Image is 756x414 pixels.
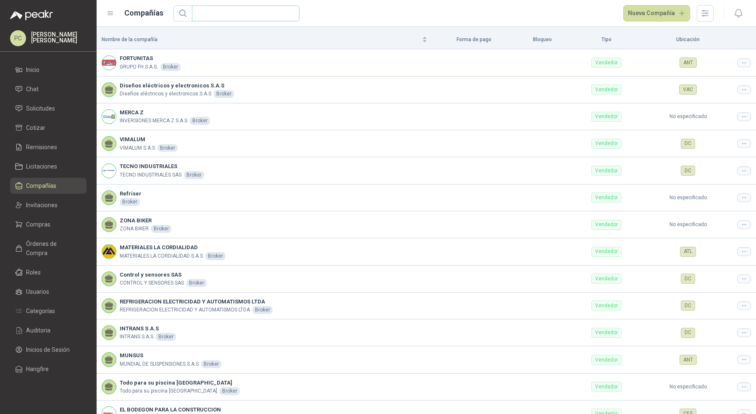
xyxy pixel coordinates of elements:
div: ATL [680,247,696,257]
a: Compras [10,216,87,232]
div: Vendedor [591,328,622,338]
b: Control y sensores SAS [120,271,207,279]
span: Órdenes de Compra [26,239,79,258]
span: Chat [26,84,39,94]
div: Vendedor [591,139,622,149]
a: Inicio [10,62,87,78]
span: Compañías [26,181,56,190]
a: Órdenes de Compra [10,236,87,261]
p: No especificado [649,383,727,391]
a: Categorías [10,303,87,319]
span: Hangfire [26,364,49,374]
span: Remisiones [26,142,57,152]
span: Licitaciones [26,162,57,171]
div: Broker [205,252,226,260]
p: INTRANS S.A.S [120,333,153,341]
img: Company Logo [102,245,116,258]
div: Broker [157,144,178,152]
b: ZONA BIKER [120,216,171,225]
span: Invitaciones [26,200,58,210]
p: No especificado [649,194,727,202]
p: ZONA BIKER [120,225,149,233]
div: ANT [680,355,697,365]
div: Vendedor [591,274,622,284]
div: Vendedor [591,220,622,230]
div: DC [681,166,695,176]
div: Broker [151,225,171,233]
div: Broker [156,333,176,341]
p: VIMALUM S.A.S [120,144,155,152]
div: DC [681,301,695,311]
a: Invitaciones [10,197,87,213]
div: Broker [160,63,181,71]
a: Hangfire [10,361,87,377]
b: REFRIGERACION ELECTRICIDAD Y AUTOMATISMOS LTDA [120,298,273,306]
th: Tipo [569,30,644,49]
b: MATERIALES LA CORDIALIDAD [120,243,226,252]
div: PC [10,30,26,46]
div: Vendedor [591,355,622,365]
th: Bloqueo [516,30,570,49]
th: Ubicación [644,30,732,49]
b: Diseños eléctricos y electronicos S.A.S [120,82,234,90]
a: Inicios de Sesión [10,342,87,358]
div: Vendedor [591,166,622,176]
div: Broker [214,90,234,98]
img: Company Logo [102,110,116,124]
a: Solicitudes [10,100,87,116]
div: Broker [120,198,140,206]
div: Vendedor [591,192,622,203]
b: INTRANS S.A.S [120,324,176,333]
p: REFRIGERACION ELECTRICIDAD Y AUTOMATISMOS LTDA [120,306,250,314]
a: Roles [10,264,87,280]
a: Licitaciones [10,158,87,174]
b: FORTUNITAS [120,54,181,63]
div: Broker [220,387,240,395]
b: Refriser [120,190,142,198]
div: Vendedor [591,84,622,95]
div: Broker [252,306,273,314]
div: Broker [190,117,210,125]
div: Vendedor [591,58,622,68]
div: Broker [201,360,221,368]
span: Inicio [26,65,39,74]
b: Todo para su piscina [GEOGRAPHIC_DATA] [120,379,240,387]
div: Vendedor [591,112,622,122]
div: DC [681,139,695,149]
b: MUNSUS [120,351,221,360]
img: Company Logo [102,164,116,178]
p: No especificado [649,113,727,121]
span: Cotizar [26,123,45,132]
p: TECNO INDUSTRIALES SAS [120,171,181,179]
span: Roles [26,268,41,277]
p: Diseños eléctricos y electronicos S.A.S [120,90,211,98]
th: Forma de pago [432,30,515,49]
a: Compañías [10,178,87,194]
button: Nueva Compañía [623,5,690,22]
div: Vendedor [591,247,622,257]
h1: Compañías [124,7,163,19]
div: Broker [184,171,204,179]
b: MERCA Z [120,108,210,117]
span: Inicios de Sesión [26,345,70,354]
b: VIMALUM [120,135,178,144]
b: TECNO INDUSTRIALES [120,162,204,171]
img: Logo peakr [10,10,53,20]
a: Auditoria [10,322,87,338]
a: Chat [10,81,87,97]
div: Vendedor [591,382,622,392]
div: Broker [186,279,207,287]
span: Solicitudes [26,104,55,113]
p: CONTROL Y SENSORES SAS [120,279,184,287]
div: DC [681,328,695,338]
p: [PERSON_NAME] [PERSON_NAME] [31,32,87,43]
a: Usuarios [10,284,87,300]
div: Vendedor [591,301,622,311]
p: MATERIALES LA CORDIALIDAD S.A.S [120,252,203,260]
div: ANT [680,58,697,68]
div: DC [681,274,695,284]
div: VAC [679,84,697,95]
p: MUNDIAL DE SUSPENSIONES S.A.S [120,360,199,368]
span: Categorías [26,306,55,316]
